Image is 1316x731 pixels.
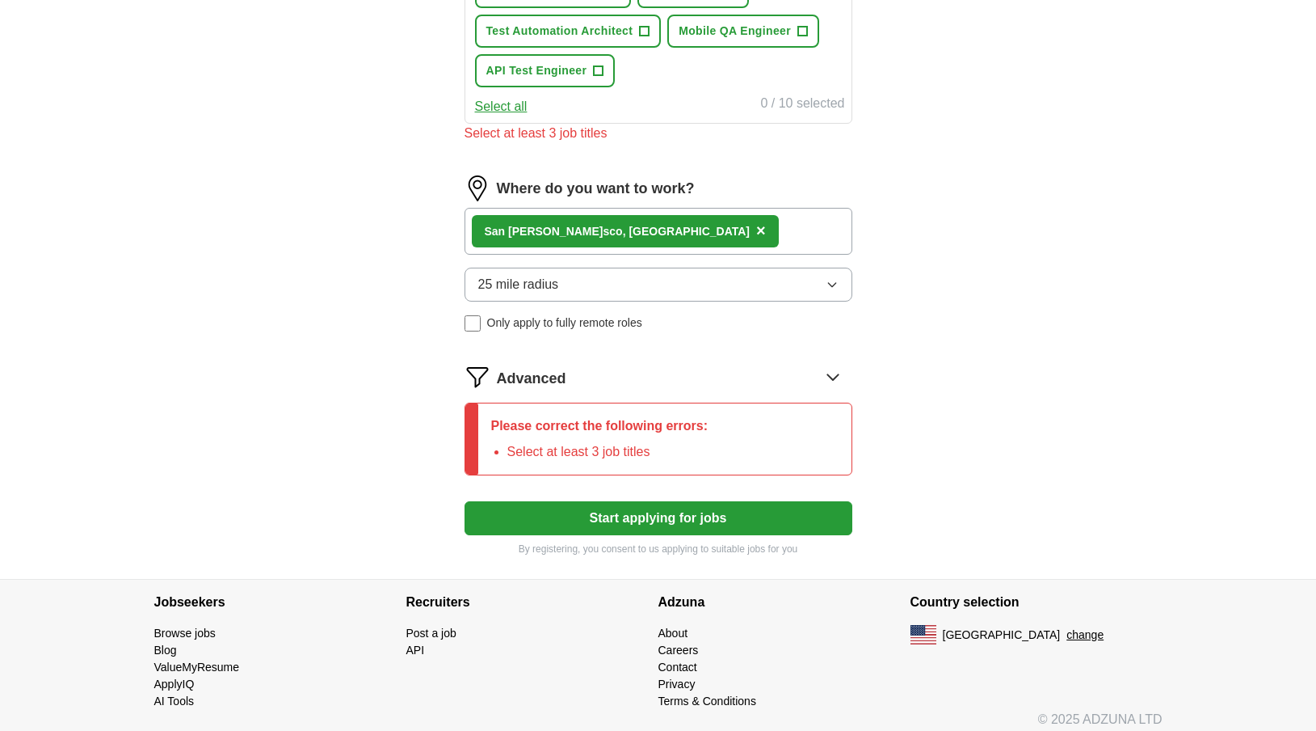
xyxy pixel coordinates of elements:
button: API Test Engineer [475,54,616,87]
p: By registering, you consent to us applying to suitable jobs for you [465,542,852,556]
button: Select all [475,97,528,116]
button: Mobile QA Engineer [667,15,819,48]
img: US flag [910,625,936,644]
a: Browse jobs [154,627,216,640]
span: Only apply to fully remote roles [487,315,642,332]
input: Only apply to fully remote roles [465,315,481,332]
a: AI Tools [154,695,195,708]
label: Where do you want to work? [497,178,695,200]
span: Mobile QA Engineer [679,23,791,40]
h4: Country selection [910,580,1163,625]
img: filter [465,364,490,390]
span: × [756,222,766,239]
div: Select at least 3 job titles [465,124,852,143]
a: Privacy [658,678,696,691]
a: Careers [658,644,699,657]
span: 25 mile radius [478,275,559,294]
span: [GEOGRAPHIC_DATA] [943,627,1061,644]
span: API Test Engineer [486,62,587,79]
a: Terms & Conditions [658,695,756,708]
a: Post a job [406,627,456,640]
div: 0 / 10 selected [760,94,844,116]
li: Select at least 3 job titles [507,442,708,462]
a: ValueMyResume [154,661,240,674]
button: change [1066,627,1104,644]
button: 25 mile radius [465,268,852,302]
a: Contact [658,661,697,674]
p: Please correct the following errors: [491,416,708,436]
a: About [658,627,688,640]
a: Blog [154,644,177,657]
div: sco, [GEOGRAPHIC_DATA] [485,223,750,240]
button: Test Automation Architect [475,15,662,48]
img: location.png [465,175,490,201]
strong: San [PERSON_NAME] [485,225,603,238]
span: Advanced [497,368,566,390]
span: Test Automation Architect [486,23,633,40]
button: × [756,219,766,243]
a: ApplyIQ [154,678,195,691]
button: Start applying for jobs [465,501,852,535]
a: API [406,644,425,657]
